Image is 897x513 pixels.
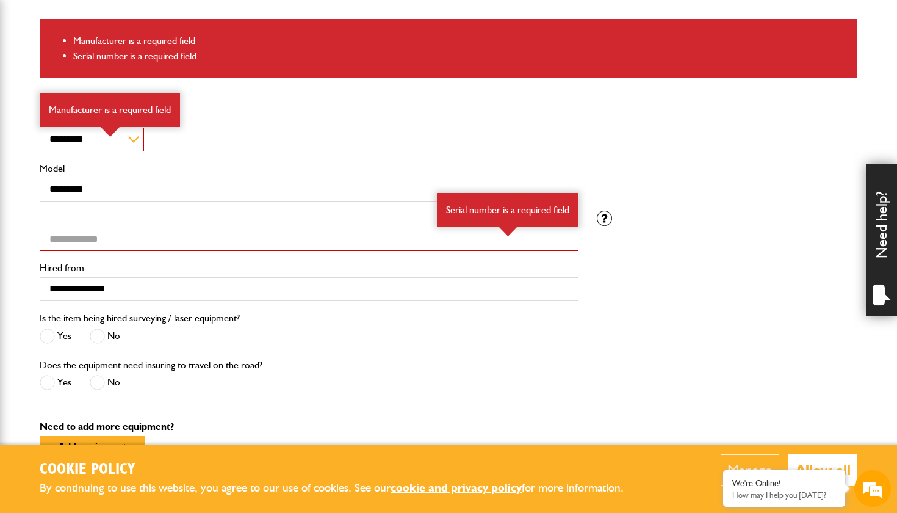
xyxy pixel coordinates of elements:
[200,6,229,35] div: Minimize live chat window
[90,375,120,390] label: No
[437,193,578,227] div: Serial number is a required field
[16,221,223,366] textarea: Type your message and hit 'Enter'
[40,313,240,323] label: Is the item being hired surveying / laser equipment?
[40,479,644,498] p: By continuing to use this website, you agree to our use of cookies. See our for more information.
[866,164,897,316] div: Need help?
[73,33,848,49] li: Manufacturer is a required field
[16,185,223,212] input: Enter your phone number
[40,360,262,370] label: Does the equipment need insuring to travel on the road?
[16,149,223,176] input: Enter your email address
[101,127,120,137] img: error-box-arrow.svg
[732,478,836,489] div: We're Online!
[21,68,51,85] img: d_20077148190_company_1631870298795_20077148190
[40,329,71,344] label: Yes
[40,460,644,479] h2: Cookie Policy
[40,114,578,123] label: Manufacturer
[40,422,857,432] p: Need to add more equipment?
[166,376,222,393] em: Start Chat
[40,375,71,390] label: Yes
[63,68,205,84] div: Chat with us now
[90,329,120,344] label: No
[788,454,857,486] button: Allow all
[391,481,522,495] a: cookie and privacy policy
[40,93,180,127] div: Manufacturer is a required field
[40,263,578,273] label: Hired from
[73,48,848,64] li: Serial number is a required field
[40,164,578,173] label: Model
[499,227,517,236] img: error-box-arrow.svg
[40,436,145,456] button: Add equipment
[732,490,836,500] p: How may I help you today?
[16,113,223,140] input: Enter your last name
[40,96,578,106] p: Equipment
[721,454,779,486] button: Manage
